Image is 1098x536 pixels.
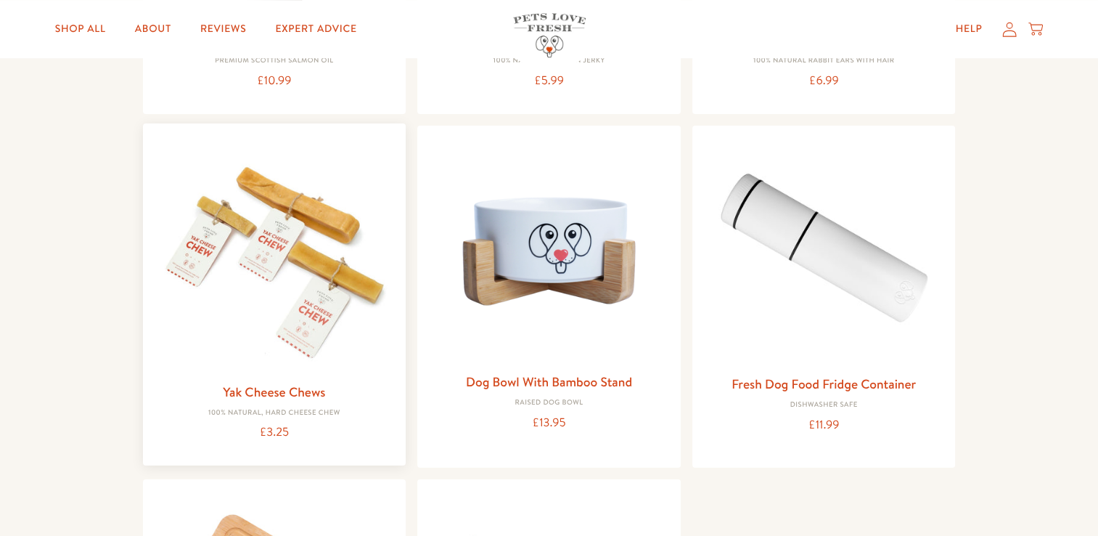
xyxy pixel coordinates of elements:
div: £10.99 [155,71,395,91]
div: £6.99 [704,71,944,91]
img: Pets Love Fresh [513,13,586,57]
div: £11.99 [704,415,944,435]
img: Fresh Dog Food Fridge Container [704,137,944,368]
a: Reviews [189,15,258,44]
a: Shop All [44,15,118,44]
div: 100% Natural Chicken Jerky [429,57,669,65]
div: Raised Dog Bowl [429,399,669,407]
a: Fresh Dog Food Fridge Container [732,375,916,393]
div: Premium Scottish Salmon Oil [155,57,395,65]
a: Help [944,15,994,44]
div: 100% natural, hard cheese chew [155,409,395,418]
a: About [123,15,183,44]
img: Yak Cheese Chews [155,135,395,375]
a: Expert Advice [263,15,368,44]
img: Dog Bowl With Bamboo Stand [429,137,669,365]
div: Dishwasher Safe [704,401,944,410]
div: £13.95 [429,413,669,433]
div: 100% Natural Rabbit Ears with hair [704,57,944,65]
div: £5.99 [429,71,669,91]
a: Dog Bowl With Bamboo Stand [466,373,632,391]
div: £3.25 [155,423,395,442]
a: Yak Cheese Chews [223,383,325,401]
